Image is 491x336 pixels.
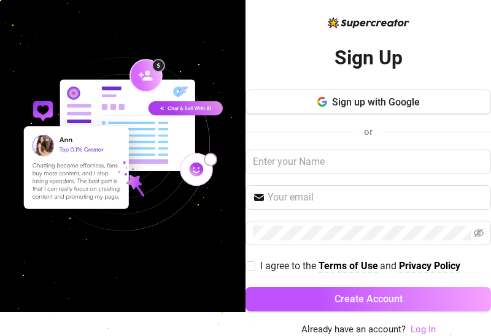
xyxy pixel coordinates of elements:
span: eye-invisible [474,228,484,238]
strong: Terms of Use [319,260,378,272]
button: Create Account [245,287,491,311]
img: logo-BBDzfeDw.svg [328,17,409,28]
button: Sign up with Google [245,90,491,114]
a: Log In [411,324,436,335]
span: Create Account [334,293,403,305]
a: Privacy Policy [399,260,460,273]
span: Sign up with Google [332,96,420,108]
span: and [380,260,399,272]
h2: Sign Up [334,45,403,71]
input: Your email [268,190,484,205]
span: I agree to the [260,260,319,272]
a: Terms of Use [319,260,378,273]
input: Enter your Name [245,150,491,174]
span: or [364,126,373,137]
strong: Privacy Policy [399,260,460,272]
